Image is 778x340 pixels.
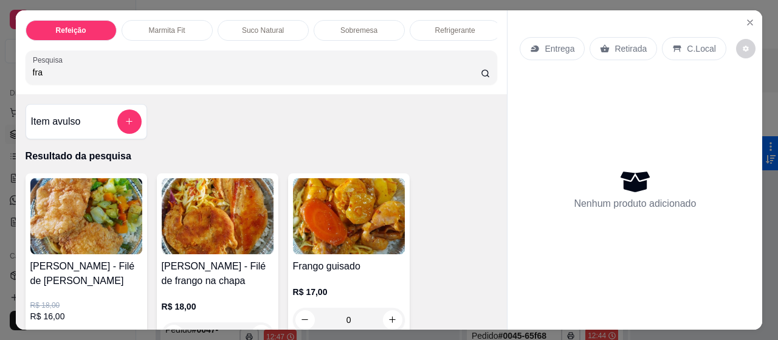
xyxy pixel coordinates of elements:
[31,114,81,129] h4: Item avulso
[574,196,696,211] p: Nenhum produto adicionado
[30,259,142,288] h4: [PERSON_NAME] - Filé de [PERSON_NAME]
[293,259,405,274] h4: Frango guisado
[149,26,185,35] p: Marmita Fit
[33,55,67,65] label: Pesquisa
[117,109,142,134] button: add-separate-item
[30,178,142,254] img: product-image
[162,178,274,254] img: product-image
[435,26,475,35] p: Refrigerante
[242,26,284,35] p: Suco Natural
[162,300,274,313] p: R$ 18,00
[736,39,756,58] button: decrease-product-quantity
[545,43,574,55] p: Entrega
[340,26,377,35] p: Sobremesa
[30,300,142,310] p: R$ 18,00
[614,43,647,55] p: Retirada
[162,259,274,288] h4: [PERSON_NAME] - Filé de frango na chapa
[740,13,760,32] button: Close
[30,310,142,322] p: R$ 16,00
[33,66,481,78] input: Pesquisa
[293,178,405,254] img: product-image
[26,149,498,164] p: Resultado da pesquisa
[293,286,405,298] p: R$ 17,00
[687,43,715,55] p: C.Local
[56,26,86,35] p: Refeição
